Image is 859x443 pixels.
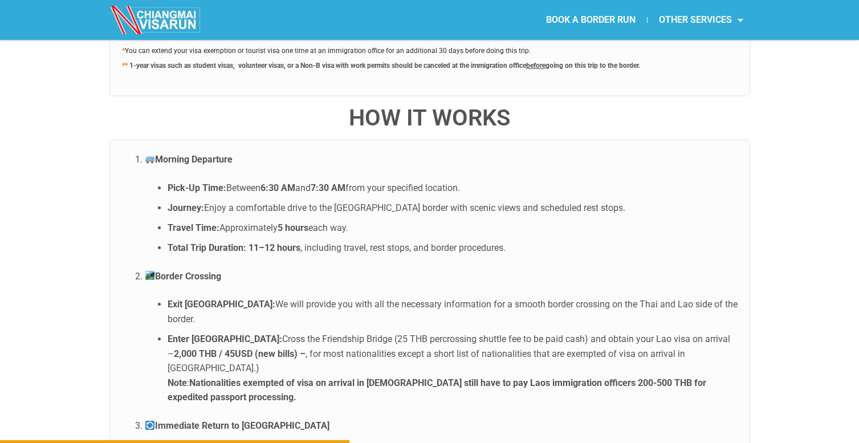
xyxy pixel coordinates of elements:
[129,62,526,70] span: 1-year visas such as student visas, volunteer visas, or a Non-B visa with work permits should be ...
[260,182,295,193] strong: 6:30 AM
[535,7,647,33] a: BOOK A BORDER RUN
[545,62,640,70] span: going on this trip to the border.
[168,377,706,403] strong: Nationalities exempted of visa on arrival in [DEMOGRAPHIC_DATA] still have to pay Laos immigratio...
[145,154,233,165] strong: Morning Departure
[168,332,738,405] li: Cross the Friendship Bridge (25 THB percrossing shuttle fee to be paid cash) and obtain your Lao ...
[125,47,531,55] span: You can extend your visa exemption or tourist visa one time at an immigration office for an addit...
[648,7,755,33] a: OTHER SERVICES
[168,242,246,253] strong: Total Trip Duration:
[168,299,275,310] strong: Exit [GEOGRAPHIC_DATA]:
[168,181,738,196] li: Between and from your specified location.
[145,155,154,164] img: 🚐
[145,420,329,431] strong: Immediate Return to [GEOGRAPHIC_DATA]
[168,297,738,326] li: We will provide you with all the necessary information for a smooth border crossing on the Thai a...
[145,271,221,282] strong: Border Crossing
[145,271,154,280] img: 🏞️
[168,201,738,216] li: Enjoy a comfortable drive to the [GEOGRAPHIC_DATA] border with scenic views and scheduled rest st...
[174,348,306,359] strong: 2,000 THB / 45USD (new bills) –
[168,334,282,344] strong: Enter [GEOGRAPHIC_DATA]:
[111,107,749,129] h4: How It Works
[278,222,308,233] strong: 5 hours
[168,377,187,388] strong: Note
[311,182,345,193] strong: 7:30 AM
[219,222,278,233] span: Approximately
[526,62,545,70] u: before
[145,421,154,430] img: 🔄
[430,7,755,33] nav: Menu
[308,222,348,233] span: each way.
[168,182,226,193] strong: Pick-Up Time:
[168,202,204,213] strong: Journey:
[249,242,300,253] strong: 11–12 hours
[300,242,506,253] span: , including travel, rest stops, and border procedures.
[168,222,219,233] strong: Travel Time:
